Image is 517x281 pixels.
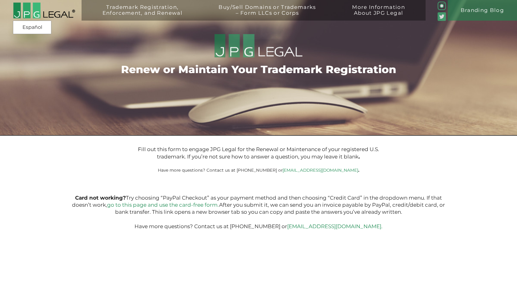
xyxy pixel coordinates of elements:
[67,194,450,230] p: Try choosing “PayPal Checkout” as your payment method and then choosing “Credit Card” in the drop...
[283,168,358,173] a: [EMAIL_ADDRESS][DOMAIN_NAME]
[134,146,383,160] p: Fill out this form to engage JPG Legal for the Renewal or Maintenance of your registered U.S. tra...
[158,168,359,173] small: Have more questions? Contact us at [PHONE_NUMBER] or
[337,4,420,25] a: More InformationAbout JPG Legal
[107,202,219,208] a: go to this page and use the card-free form.
[359,154,360,160] b: .
[13,2,75,19] img: 2016-logo-black-letters-3-r.png
[438,2,446,10] img: glyph-logo_May2016-green3-90.png
[358,168,359,173] b: .
[15,22,50,33] a: Español
[87,4,198,25] a: Trademark Registration,Enforcement, and Renewal
[438,12,446,21] img: Twitter_Social_Icon_Rounded_Square_Color-mid-green3-90.png
[75,195,126,201] b: Card not working?
[287,223,383,229] a: [EMAIL_ADDRESS][DOMAIN_NAME].
[203,4,331,25] a: Buy/Sell Domains or Trademarks– Form LLCs or Corps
